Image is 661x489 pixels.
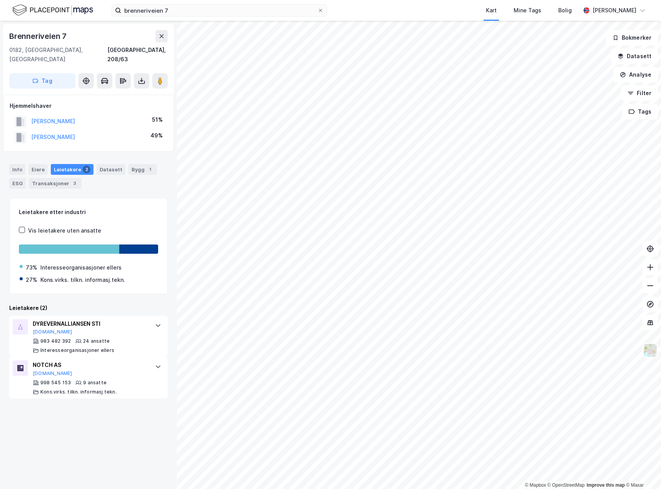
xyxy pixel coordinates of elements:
div: Leietakere etter industri [19,208,158,217]
input: Søk på adresse, matrikkel, gårdeiere, leietakere eller personer [121,5,317,16]
div: 51% [152,115,163,124]
button: Tag [9,73,75,89]
div: 9 ansatte [83,380,107,386]
button: [DOMAIN_NAME] [33,329,72,335]
div: Vis leietakere uten ansatte [28,226,101,235]
img: logo.f888ab2527a4732fd821a326f86c7f29.svg [12,3,93,17]
div: 24 ansatte [83,338,110,344]
div: Leietakere (2) [9,303,168,313]
div: Hjemmelshaver [10,101,167,111]
div: Info [9,164,25,175]
iframe: Chat Widget [623,452,661,489]
div: 3 [71,179,78,187]
div: Mine Tags [514,6,541,15]
div: Datasett [97,164,125,175]
div: Kart [486,6,497,15]
div: [PERSON_NAME] [593,6,636,15]
div: Leietakere [51,164,93,175]
div: 49% [150,131,163,140]
div: 0182, [GEOGRAPHIC_DATA], [GEOGRAPHIC_DATA] [9,45,107,64]
div: 998 545 153 [40,380,71,386]
div: Bygg [129,164,157,175]
div: Bolig [558,6,572,15]
div: Interesseorganisasjoner ellers [40,263,122,272]
div: 2 [83,166,90,173]
div: Kons.virks. tilkn. informasj.tekn. [40,275,125,285]
button: Tags [622,104,658,119]
a: OpenStreetMap [547,482,585,488]
div: 73% [26,263,37,272]
div: Interesseorganisasjoner ellers [40,347,114,353]
div: ESG [9,178,26,189]
button: Bokmerker [606,30,658,45]
button: Datasett [611,49,658,64]
a: Improve this map [587,482,625,488]
div: Transaksjoner [29,178,82,189]
div: Kontrollprogram for chat [623,452,661,489]
div: 983 482 392 [40,338,71,344]
div: 1 [146,166,154,173]
button: Analyse [613,67,658,82]
div: Eiere [28,164,48,175]
div: Brenneriveien 7 [9,30,68,42]
button: Filter [621,85,658,101]
div: 27% [26,275,37,285]
a: Mapbox [525,482,546,488]
div: NOTCH AS [33,360,147,370]
div: DYREVERNALLIANSEN STI [33,319,147,328]
img: Z [643,343,658,358]
button: [DOMAIN_NAME] [33,370,72,377]
div: Kons.virks. tilkn. informasj.tekn. [40,389,117,395]
div: [GEOGRAPHIC_DATA], 208/63 [107,45,168,64]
